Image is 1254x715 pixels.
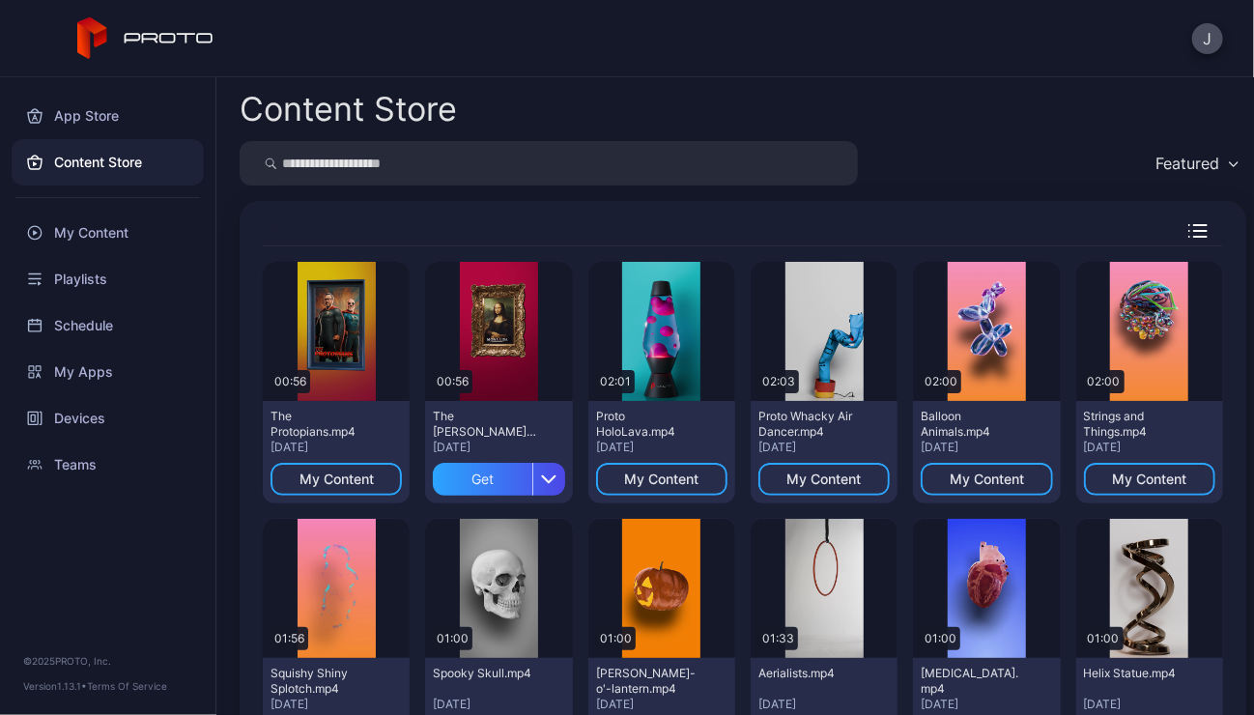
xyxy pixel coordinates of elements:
a: Content Store [12,139,204,186]
button: My Content [1084,463,1215,496]
div: Helix Statue.mp4 [1084,666,1190,681]
a: App Store [12,93,204,139]
span: Version 1.13.1 • [23,680,87,692]
div: [DATE] [596,697,727,712]
div: [DATE] [1084,697,1215,712]
div: Proto HoloLava.mp4 [596,409,702,440]
a: Terms Of Service [87,680,167,692]
div: Squishy Shiny Splotch.mp4 [271,666,377,697]
div: [DATE] [271,440,402,455]
div: Human Heart.mp4 [921,666,1027,697]
div: [DATE] [433,440,564,455]
div: The Protopians.mp4 [271,409,377,440]
div: Proto Whacky Air Dancer.mp4 [758,409,865,440]
div: [DATE] [596,440,727,455]
div: Get [433,463,531,496]
div: My Content [299,472,374,487]
button: My Content [596,463,727,496]
div: [DATE] [921,440,1052,455]
div: Jack-o'-lantern.mp4 [596,666,702,697]
div: [DATE] [758,697,890,712]
div: [DATE] [1084,440,1215,455]
a: Teams [12,442,204,488]
div: My Content [624,472,698,487]
a: My Content [12,210,204,256]
a: My Apps [12,349,204,395]
div: [DATE] [758,440,890,455]
div: Balloon Animals.mp4 [921,409,1027,440]
div: The Mona Lisa.mp4 [433,409,539,440]
div: My Content [950,472,1024,487]
a: Playlists [12,256,204,302]
button: Get [433,463,564,496]
div: Featured [1155,154,1219,173]
div: Content Store [240,93,457,126]
div: [DATE] [433,697,564,712]
div: [DATE] [271,697,402,712]
a: Devices [12,395,204,442]
div: Strings and Things.mp4 [1084,409,1190,440]
button: J [1192,23,1223,54]
div: My Content [1112,472,1186,487]
button: Featured [1146,141,1246,186]
button: My Content [921,463,1052,496]
div: Spooky Skull.mp4 [433,666,539,681]
a: Schedule [12,302,204,349]
div: Aerialists.mp4 [758,666,865,681]
div: [DATE] [921,697,1052,712]
div: My Content [787,472,862,487]
div: © 2025 PROTO, Inc. [23,653,192,669]
button: My Content [271,463,402,496]
button: My Content [758,463,890,496]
